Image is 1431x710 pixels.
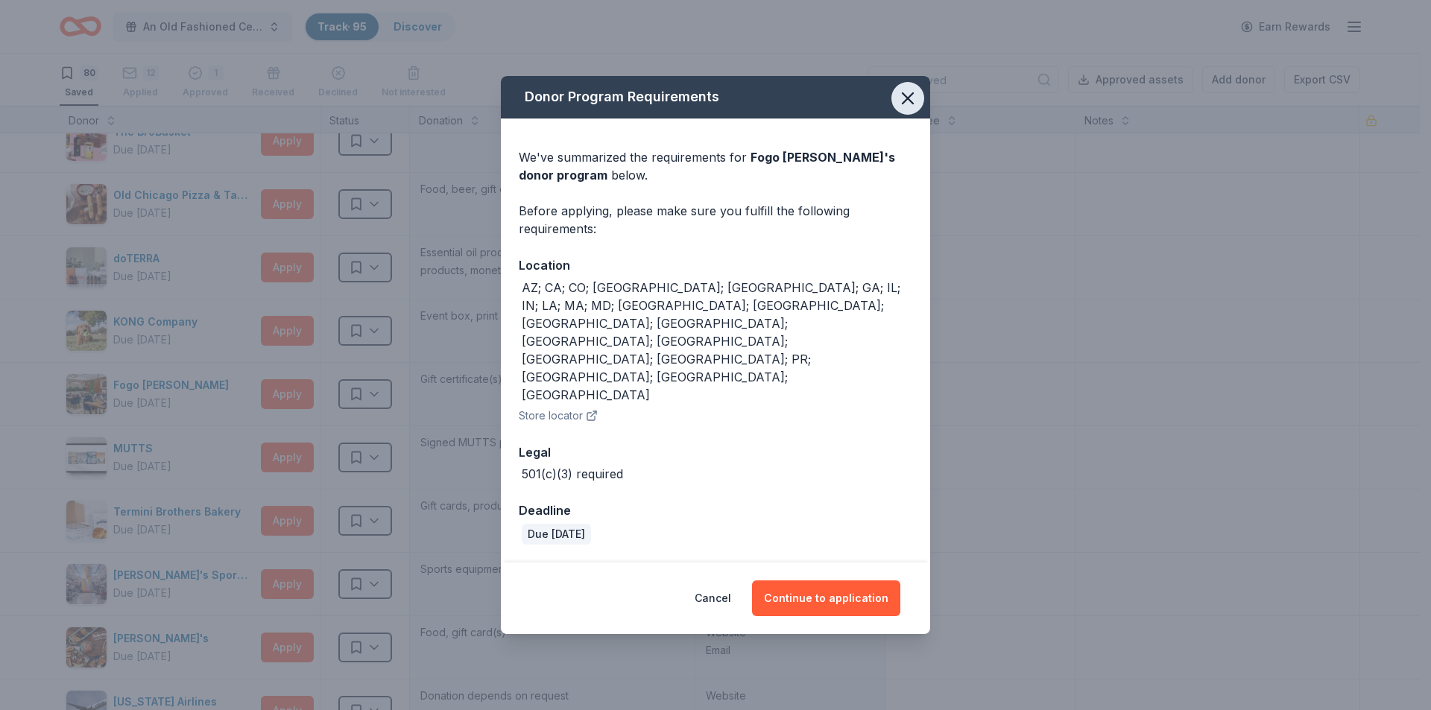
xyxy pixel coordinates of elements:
div: We've summarized the requirements for below. [519,148,912,184]
div: 501(c)(3) required [522,465,623,483]
div: AZ; CA; CO; [GEOGRAPHIC_DATA]; [GEOGRAPHIC_DATA]; GA; IL; IN; LA; MA; MD; [GEOGRAPHIC_DATA]; [GEO... [522,279,912,404]
div: Deadline [519,501,912,520]
button: Cancel [695,580,731,616]
div: Before applying, please make sure you fulfill the following requirements: [519,202,912,238]
div: Donor Program Requirements [501,76,930,118]
div: Location [519,256,912,275]
button: Store locator [519,407,598,425]
div: Legal [519,443,912,462]
button: Continue to application [752,580,900,616]
div: Due [DATE] [522,524,591,545]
